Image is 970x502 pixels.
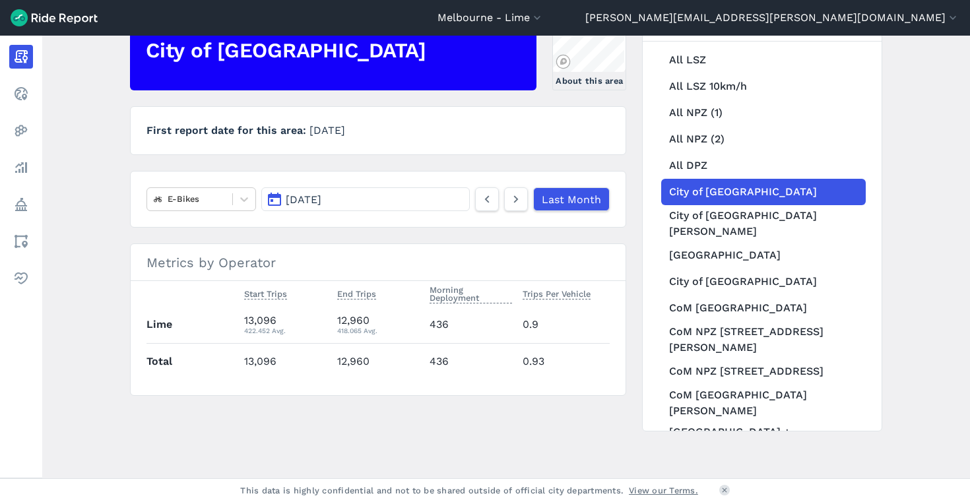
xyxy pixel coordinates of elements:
button: Morning Deployment [430,282,511,306]
span: Start Trips [244,286,287,299]
a: Report [9,45,33,69]
th: Total [146,343,239,379]
button: Trips Per Vehicle [523,286,591,302]
div: About this area [556,75,623,87]
a: [GEOGRAPHIC_DATA] [661,242,866,268]
a: Health [9,267,33,290]
a: All LSZ [661,47,866,73]
button: End Trips [337,286,376,302]
a: Policy [9,193,33,216]
a: CoM [GEOGRAPHIC_DATA][PERSON_NAME] [661,385,866,422]
div: 418.065 Avg. [337,325,419,336]
canvas: Map [553,12,624,72]
button: [PERSON_NAME][EMAIL_ADDRESS][PERSON_NAME][DOMAIN_NAME] [585,10,959,26]
a: CoM [GEOGRAPHIC_DATA] [661,295,866,321]
a: Realtime [9,82,33,106]
a: City of [GEOGRAPHIC_DATA] [661,268,866,295]
span: First report date for this area [146,124,309,137]
div: 13,096 [244,313,326,336]
h3: Metrics by Operator [131,244,626,281]
a: Areas [9,230,33,253]
button: [DATE] [261,187,470,211]
a: Mapbox logo [556,54,571,69]
a: [GEOGRAPHIC_DATA] + [GEOGRAPHIC_DATA] [661,422,866,458]
a: City of [GEOGRAPHIC_DATA][PERSON_NAME] [661,205,866,242]
td: 0.9 [517,307,610,343]
img: Ride Report [11,9,98,26]
a: About this area [552,11,626,90]
div: 422.452 Avg. [244,325,326,336]
button: Start Trips [244,286,287,302]
span: Trips Per Vehicle [523,286,591,299]
a: All NPZ (2) [661,126,866,152]
td: 436 [424,307,517,343]
th: Lime [146,307,239,343]
a: All LSZ 10km/h [661,73,866,100]
a: View our Terms. [629,484,698,497]
span: Morning Deployment [430,282,511,303]
a: All DPZ [661,152,866,179]
td: 12,960 [332,343,424,379]
div: 12,960 [337,313,419,336]
span: End Trips [337,286,376,299]
a: All NPZ (1) [661,100,866,126]
h2: City of [GEOGRAPHIC_DATA] [146,36,426,65]
a: City of [GEOGRAPHIC_DATA] [661,179,866,205]
a: CoM NPZ [STREET_ADDRESS] [661,358,866,385]
a: Last Month [533,187,610,211]
td: 13,096 [239,343,331,379]
span: [DATE] [286,193,321,206]
td: 436 [424,343,517,379]
button: Melbourne - Lime [437,10,544,26]
td: 0.93 [517,343,610,379]
a: Analyze [9,156,33,179]
span: [DATE] [309,124,345,137]
a: Heatmaps [9,119,33,142]
a: CoM NPZ [STREET_ADDRESS][PERSON_NAME] [661,321,866,358]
